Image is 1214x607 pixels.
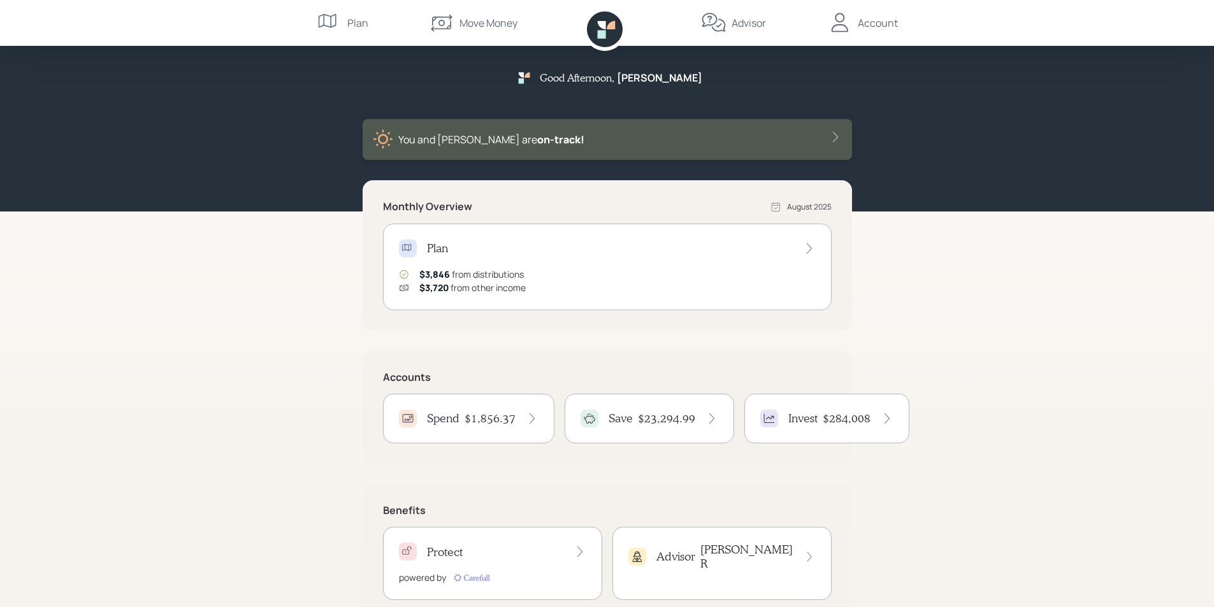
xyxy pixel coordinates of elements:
h5: Monthly Overview [383,201,472,213]
h4: $284,008 [823,411,871,425]
h4: Spend [427,411,459,425]
div: Advisor [732,15,766,31]
img: sunny-XHVQM73Q.digested.png [373,129,393,150]
img: carefull-M2HCGCDH.digested.png [451,571,492,584]
span: on‑track! [537,132,584,146]
h5: Accounts [383,371,832,383]
div: You and [PERSON_NAME] are [398,132,584,147]
div: powered by [399,571,446,584]
h4: $23,294.99 [638,411,695,425]
div: August 2025 [787,201,832,213]
h4: Plan [427,241,448,255]
div: Account [858,15,898,31]
h4: Save [609,411,633,425]
h4: Invest [788,411,818,425]
h5: Good Afternoon , [540,71,614,83]
div: from distributions [419,268,524,281]
div: from other income [419,281,526,294]
span: $3,720 [419,282,449,294]
h4: Protect [427,545,463,559]
div: Move Money [459,15,517,31]
h4: [PERSON_NAME] R [700,543,794,570]
span: $3,846 [419,268,450,280]
h4: $1,856.37 [465,411,516,425]
h5: [PERSON_NAME] [617,72,702,84]
h4: Advisor [656,550,695,564]
h5: Benefits [383,504,832,517]
div: Plan [347,15,368,31]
